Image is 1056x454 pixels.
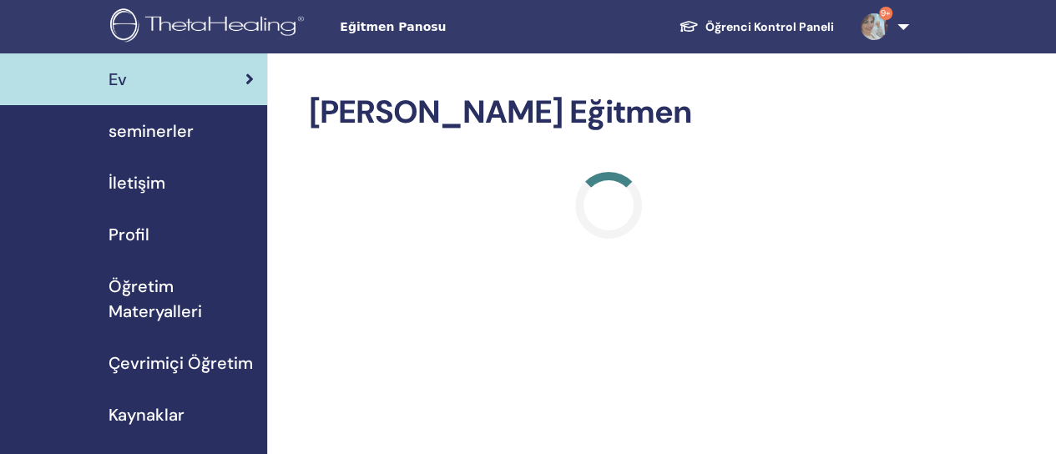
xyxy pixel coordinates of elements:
span: Çevrimiçi Öğretim [109,351,253,376]
span: İletişim [109,170,165,195]
img: logo.png [110,8,310,46]
span: 9+ [879,7,892,20]
span: Kaynaklar [109,402,184,427]
span: Eğitmen Panosu [340,18,590,36]
span: seminerler [109,119,194,144]
span: Profil [109,222,149,247]
span: Öğretim Materyalleri [109,274,254,324]
h2: [PERSON_NAME] Eğitmen [309,93,909,132]
img: graduation-cap-white.svg [679,19,699,33]
a: Öğrenci Kontrol Paneli [665,12,847,43]
img: default.jpg [861,13,887,40]
span: Ev [109,67,127,92]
